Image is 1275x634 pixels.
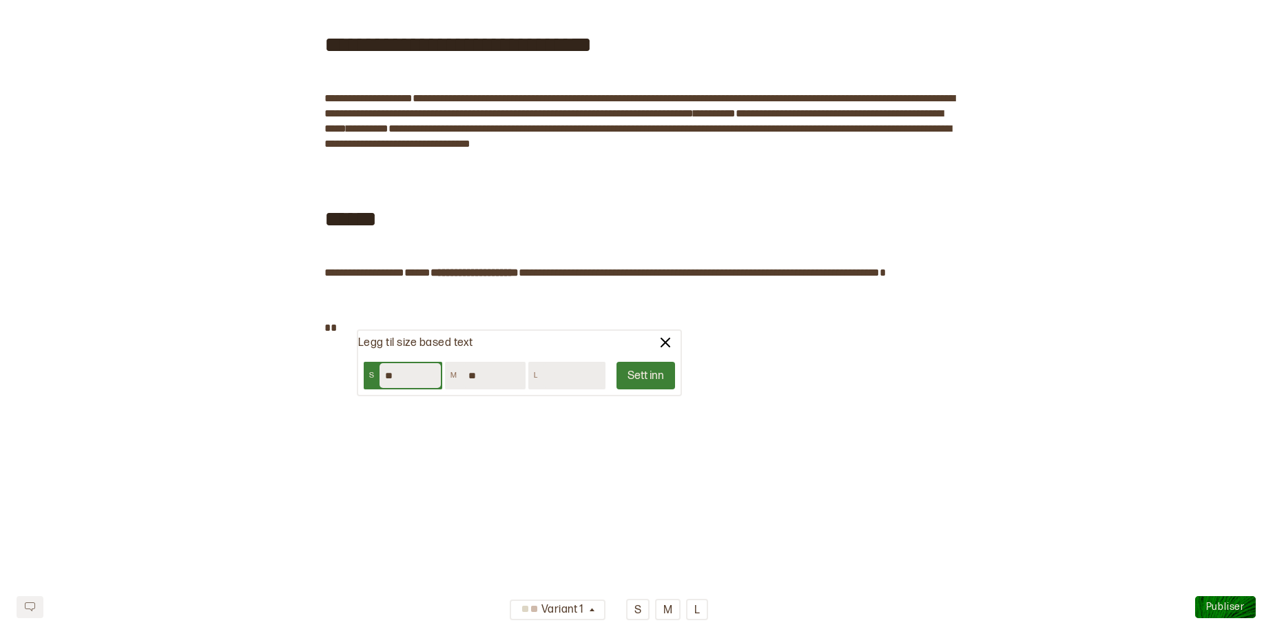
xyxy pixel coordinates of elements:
[528,365,543,386] div: L
[358,336,473,351] p: Legg til size based text
[626,599,650,620] button: S
[364,365,380,386] div: S
[655,599,681,620] button: M
[1195,596,1256,618] button: Publiser
[1206,601,1245,613] span: Publiser
[445,365,462,386] div: M
[510,600,605,620] button: Variant 1
[686,599,708,620] button: L
[616,362,675,389] button: Sett inn
[518,599,587,622] div: Variant 1
[657,334,674,351] img: lukk valg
